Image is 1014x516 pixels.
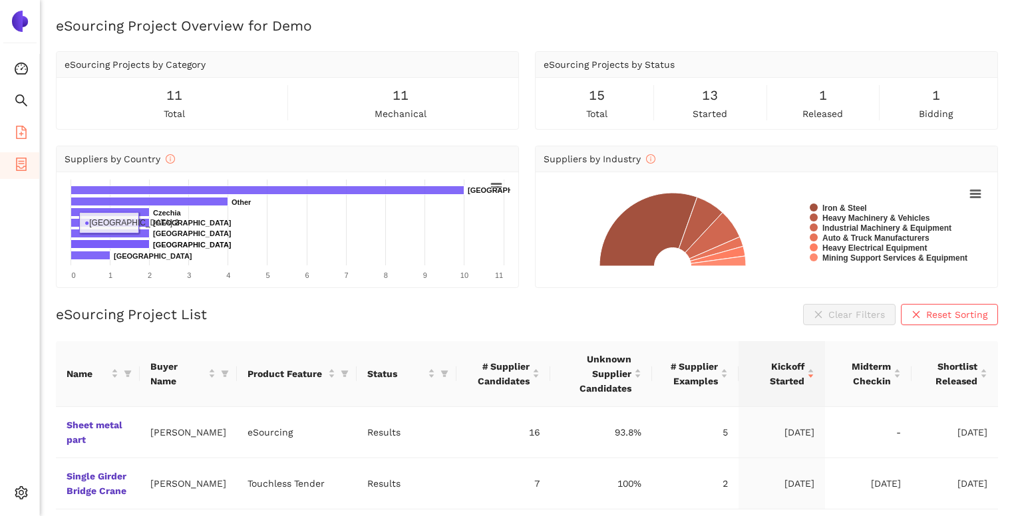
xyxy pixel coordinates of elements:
span: filter [121,364,134,384]
text: 7 [345,271,349,279]
span: Suppliers by Country [65,154,175,164]
span: search [15,89,28,116]
text: 11 [495,271,503,279]
th: this column's title is Unknown Supplier Candidates,this column is sortable [550,341,652,407]
span: total [164,106,185,121]
th: this column's title is # Supplier Examples,this column is sortable [652,341,739,407]
text: Iron & Steel [822,203,867,213]
text: 0 [71,271,75,279]
span: info-circle [166,154,175,164]
span: 13 [702,85,718,106]
h2: eSourcing Project List [56,305,207,324]
text: [GEOGRAPHIC_DATA] [468,186,546,194]
td: Results [357,407,456,458]
text: 9 [423,271,427,279]
span: filter [218,356,232,391]
td: Results [357,458,456,509]
th: this column's title is Status,this column is sortable [357,341,456,407]
button: closeReset Sorting [901,304,998,325]
span: container [15,153,28,180]
span: filter [438,364,451,384]
span: 15 [589,85,605,106]
text: Czechia [153,209,181,217]
span: bidding [919,106,953,121]
text: 10 [460,271,468,279]
text: 8 [384,271,388,279]
span: filter [440,370,448,378]
span: eSourcing Projects by Category [65,59,206,70]
th: this column's title is Name,this column is sortable [56,341,140,407]
span: 11 [166,85,182,106]
td: eSourcing [237,407,357,458]
td: 100% [550,458,652,509]
span: Name [67,366,108,381]
span: Shortlist Released [922,359,977,388]
td: [DATE] [912,407,998,458]
span: Status [367,366,425,381]
th: this column's title is Product Feature,this column is sortable [237,341,357,407]
text: [GEOGRAPHIC_DATA] [153,241,232,249]
span: Suppliers by Industry [544,154,655,164]
text: Heavy Electrical Equipment [822,243,927,253]
td: [DATE] [825,458,912,509]
span: filter [338,364,351,384]
button: closeClear Filters [803,304,896,325]
text: Auto & Truck Manufacturers [822,233,929,243]
span: Kickoff Started [749,359,804,388]
text: Heavy Machinery & Vehicles [822,213,930,223]
span: setting [15,481,28,508]
span: total [586,106,607,121]
span: Reset Sorting [926,307,987,322]
td: 2 [652,458,739,509]
td: 93.8% [550,407,652,458]
span: close [912,310,921,321]
span: Buyer Name [150,359,206,388]
span: Unknown Supplier Candidates [561,352,631,396]
span: eSourcing Projects by Status [544,59,675,70]
span: file-add [15,121,28,148]
span: mechanical [375,106,426,121]
img: Logo [9,11,31,32]
td: - [825,407,912,458]
td: 5 [652,407,739,458]
td: [DATE] [739,407,825,458]
text: 1 [108,271,112,279]
td: [DATE] [912,458,998,509]
span: # Supplier Examples [663,359,718,388]
span: # Supplier Candidates [467,359,530,388]
span: dashboard [15,57,28,84]
text: 2 [148,271,152,279]
text: [GEOGRAPHIC_DATA] [153,229,232,237]
td: [PERSON_NAME] [140,407,237,458]
text: 5 [265,271,269,279]
text: 4 [226,271,230,279]
td: 16 [456,407,550,458]
text: 3 [187,271,191,279]
th: this column's title is Shortlist Released,this column is sortable [912,341,998,407]
span: released [802,106,843,121]
text: Mining Support Services & Equipment [822,253,967,263]
th: this column's title is Midterm Checkin,this column is sortable [825,341,912,407]
span: filter [221,370,229,378]
text: [GEOGRAPHIC_DATA] [114,252,192,260]
th: this column's title is Buyer Name,this column is sortable [140,341,237,407]
td: 7 [456,458,550,509]
span: info-circle [646,154,655,164]
td: Touchless Tender [237,458,357,509]
span: filter [124,370,132,378]
text: Other [232,198,252,206]
span: Product Feature [248,366,325,381]
span: filter [341,370,349,378]
text: Industrial Machinery & Equipment [822,223,951,233]
span: started [693,106,727,121]
span: 1 [932,85,940,106]
span: Midterm Checkin [836,359,891,388]
span: 1 [819,85,827,106]
span: 11 [393,85,409,106]
td: [DATE] [739,458,825,509]
td: [PERSON_NAME] [140,458,237,509]
text: 6 [305,271,309,279]
h2: eSourcing Project Overview for Demo [56,16,998,35]
th: this column's title is # Supplier Candidates,this column is sortable [456,341,550,407]
text: [GEOGRAPHIC_DATA] [153,219,232,227]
